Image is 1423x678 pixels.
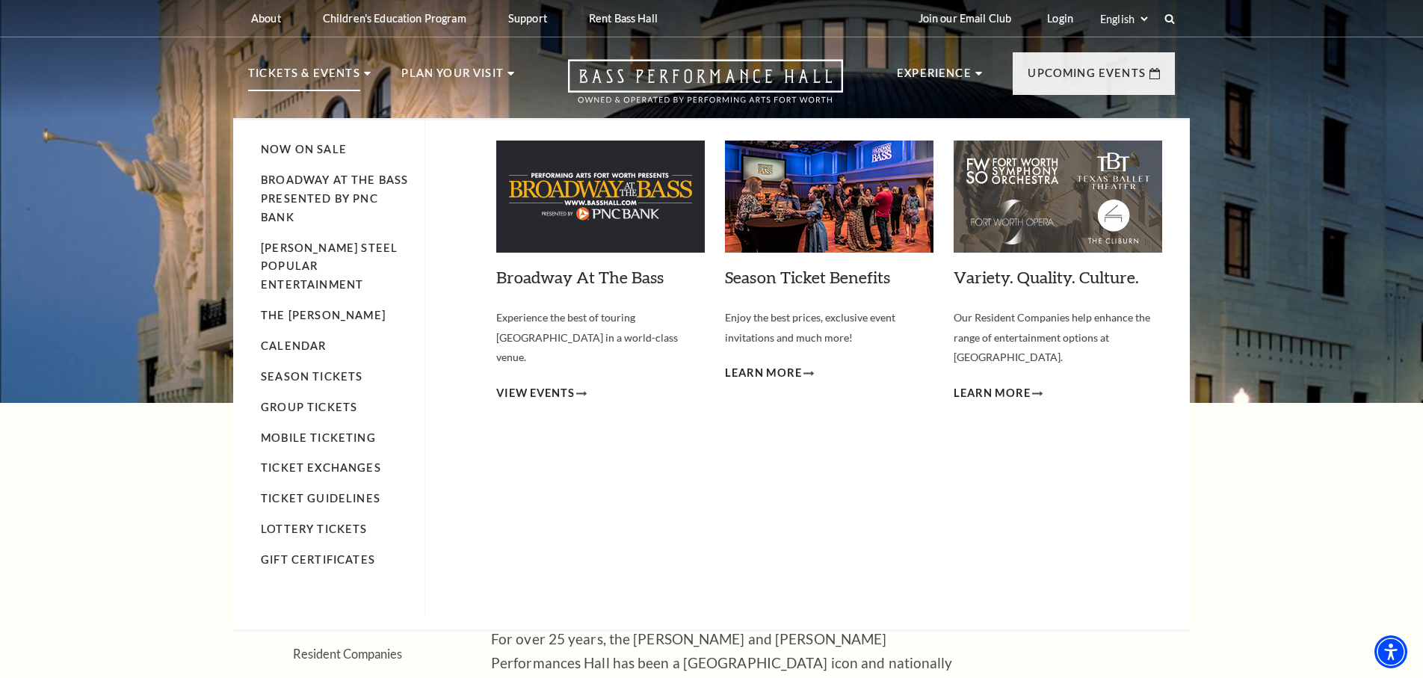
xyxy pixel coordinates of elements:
[725,308,933,348] p: Enjoy the best prices, exclusive event invitations and much more!
[323,12,466,25] p: Children's Education Program
[954,384,1031,403] span: Learn More
[261,173,408,224] a: Broadway At The Bass presented by PNC Bank
[261,553,375,566] a: Gift Certificates
[496,384,575,403] span: View Events
[589,12,658,25] p: Rent Bass Hall
[725,141,933,253] img: Season Ticket Benefits
[261,241,398,292] a: [PERSON_NAME] Steel Popular Entertainment
[293,647,402,661] a: Resident Companies
[261,523,368,535] a: Lottery Tickets
[954,141,1162,253] img: Variety. Quality. Culture.
[496,267,664,287] a: Broadway At The Bass
[954,308,1162,368] p: Our Resident Companies help enhance the range of entertainment options at [GEOGRAPHIC_DATA].
[251,12,281,25] p: About
[1097,12,1150,26] select: Select:
[261,492,380,505] a: Ticket Guidelines
[401,64,504,91] p: Plan Your Visit
[261,309,386,321] a: The [PERSON_NAME]
[248,64,360,91] p: Tickets & Events
[261,370,362,383] a: Season Tickets
[954,384,1043,403] a: Learn More Variety. Quality. Culture.
[725,364,802,383] span: Learn More
[514,59,897,118] a: Open this option
[725,267,890,287] a: Season Ticket Benefits
[1028,64,1146,91] p: Upcoming Events
[261,339,326,352] a: Calendar
[261,401,357,413] a: Group Tickets
[496,141,705,253] img: Broadway At The Bass
[954,267,1139,287] a: Variety. Quality. Culture.
[496,308,705,368] p: Experience the best of touring [GEOGRAPHIC_DATA] in a world-class venue.
[261,461,381,474] a: Ticket Exchanges
[496,384,587,403] a: View Events
[897,64,972,91] p: Experience
[725,364,814,383] a: Learn More Season Ticket Benefits
[261,143,347,155] a: Now On Sale
[508,12,547,25] p: Support
[261,431,376,444] a: Mobile Ticketing
[1374,635,1407,668] div: Accessibility Menu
